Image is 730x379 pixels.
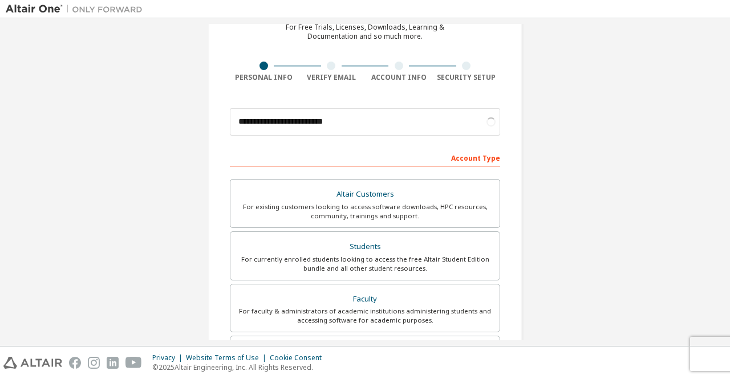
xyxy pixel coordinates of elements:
[3,357,62,369] img: altair_logo.svg
[6,3,148,15] img: Altair One
[298,73,366,82] div: Verify Email
[237,291,493,307] div: Faculty
[186,353,270,362] div: Website Terms of Use
[125,357,142,369] img: youtube.svg
[237,202,493,221] div: For existing customers looking to access software downloads, HPC resources, community, trainings ...
[237,239,493,255] div: Students
[69,357,81,369] img: facebook.svg
[433,73,501,82] div: Security Setup
[88,357,100,369] img: instagram.svg
[237,307,493,325] div: For faculty & administrators of academic institutions administering students and accessing softwa...
[286,23,444,41] div: For Free Trials, Licenses, Downloads, Learning & Documentation and so much more.
[270,353,328,362] div: Cookie Consent
[152,353,186,362] div: Privacy
[107,357,119,369] img: linkedin.svg
[230,73,298,82] div: Personal Info
[237,255,493,273] div: For currently enrolled students looking to access the free Altair Student Edition bundle and all ...
[230,148,500,166] div: Account Type
[365,73,433,82] div: Account Info
[152,362,328,372] p: © 2025 Altair Engineering, Inc. All Rights Reserved.
[237,186,493,202] div: Altair Customers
